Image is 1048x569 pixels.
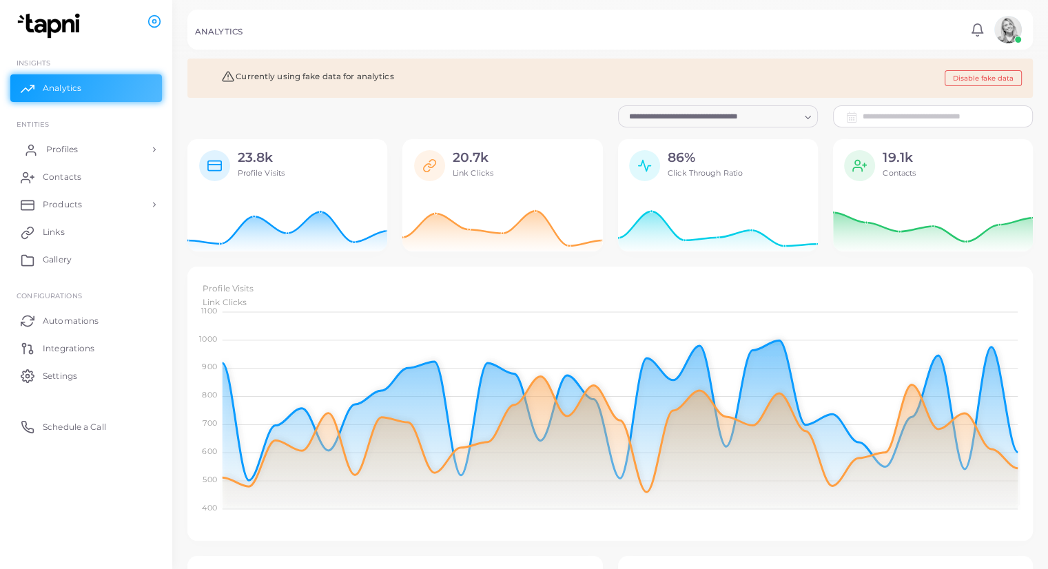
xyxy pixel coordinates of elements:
[43,82,81,94] span: Analytics
[668,150,743,166] h2: 86%
[994,16,1022,43] img: avatar
[43,315,99,327] span: Automations
[453,150,493,166] h2: 20.7k
[43,226,65,238] span: Links
[10,362,162,389] a: Settings
[202,362,216,371] tspan: 900
[238,150,285,166] h2: 23.8k
[43,171,81,183] span: Contacts
[883,150,916,166] h2: 19.1k
[202,446,216,456] tspan: 600
[238,168,285,178] span: Profile Visits
[43,198,82,211] span: Products
[17,59,50,67] span: INSIGHTS
[43,342,94,355] span: Integrations
[453,168,493,178] span: Link Clicks
[10,246,162,273] a: Gallery
[203,297,247,307] span: Link Clicks
[43,254,72,266] span: Gallery
[883,168,916,178] span: Contacts
[624,109,799,124] input: Search for option
[43,421,106,433] span: Schedule a Call
[43,370,77,382] span: Settings
[203,474,216,484] tspan: 500
[17,120,49,128] span: ENTITIES
[199,70,394,83] h5: Currently using fake data for analytics
[10,307,162,334] a: Automations
[202,502,216,512] tspan: 400
[990,16,1025,43] a: avatar
[10,413,162,440] a: Schedule a Call
[201,305,216,315] tspan: 1100
[10,136,162,163] a: Profiles
[668,168,743,178] span: Click Through Ratio
[199,333,216,343] tspan: 1000
[10,191,162,218] a: Products
[195,27,243,37] h5: ANALYTICS
[10,163,162,191] a: Contacts
[17,291,82,300] span: Configurations
[10,74,162,102] a: Analytics
[202,390,216,400] tspan: 800
[203,418,216,428] tspan: 700
[46,143,78,156] span: Profiles
[10,334,162,362] a: Integrations
[10,218,162,246] a: Links
[945,70,1022,86] button: Disable fake data
[618,105,818,127] div: Search for option
[203,283,254,293] span: Profile Visits
[12,13,89,39] img: logo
